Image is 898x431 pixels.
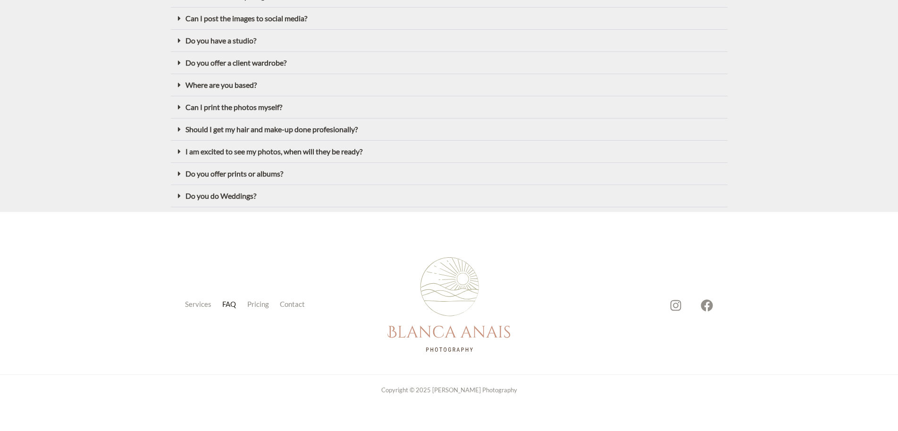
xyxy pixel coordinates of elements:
[171,8,728,30] div: Can I post the images to social media?
[185,191,256,200] a: Do you do Weddings?
[171,118,728,141] div: Should I get my hair and make-up done profesionally?
[701,299,713,312] a: Facebook
[185,14,307,23] a: Can I post the images to social media?
[185,298,219,311] a: Services
[171,185,728,207] div: Do you do Weddings?
[171,30,728,52] div: Do you have a studio?
[185,102,282,111] a: Can I print the photos myself?
[277,298,313,311] a: Contact
[387,257,510,351] img: Blanca Anais Logo
[219,298,244,311] a: FAQ
[185,125,358,134] a: Should I get my hair and make-up done profesionally?
[185,36,256,45] a: Do you have a studio?
[171,74,728,96] div: Where are you based?
[171,96,728,118] div: Can I print the photos myself?
[243,298,277,311] a: Pricing
[362,257,536,351] aside: Footer Widget 1
[171,163,728,185] div: Do you offer prints or albums?
[185,58,286,67] a: Do you offer a client wardrobe?
[171,141,728,163] div: I am excited to see my photos, when will they be ready?
[185,80,257,89] a: Where are you based?
[670,299,682,312] a: Instagram
[166,298,339,311] nav: Site Navigation: Footer
[185,169,283,178] a: Do you offer prints or albums?
[166,384,732,396] p: Copyright © 2025 [PERSON_NAME] Photography
[185,147,362,156] a: I am excited to see my photos, when will they be ready?
[171,52,728,74] div: Do you offer a client wardrobe?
